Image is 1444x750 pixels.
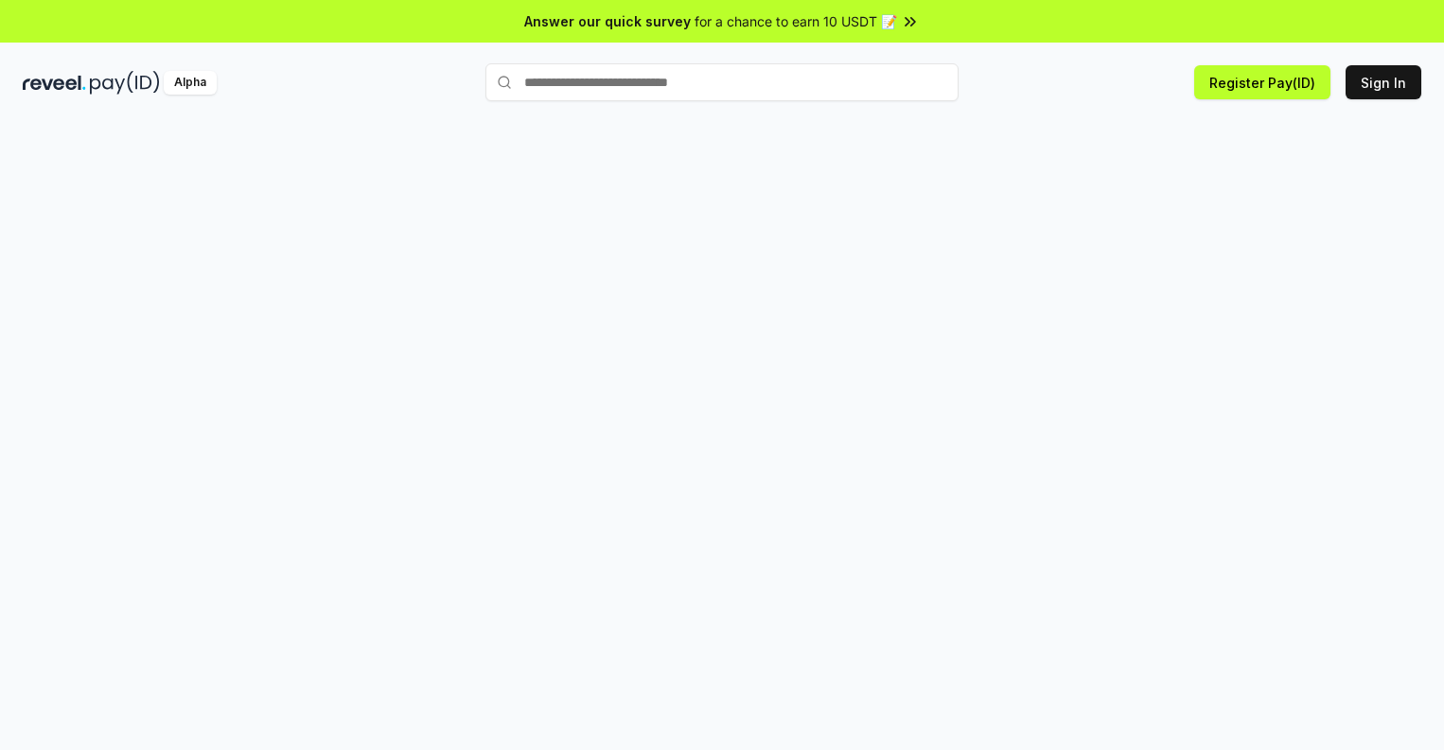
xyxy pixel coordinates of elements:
[90,71,160,95] img: pay_id
[524,11,691,31] span: Answer our quick survey
[1194,65,1330,99] button: Register Pay(ID)
[164,71,217,95] div: Alpha
[695,11,897,31] span: for a chance to earn 10 USDT 📝
[1346,65,1421,99] button: Sign In
[23,71,86,95] img: reveel_dark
